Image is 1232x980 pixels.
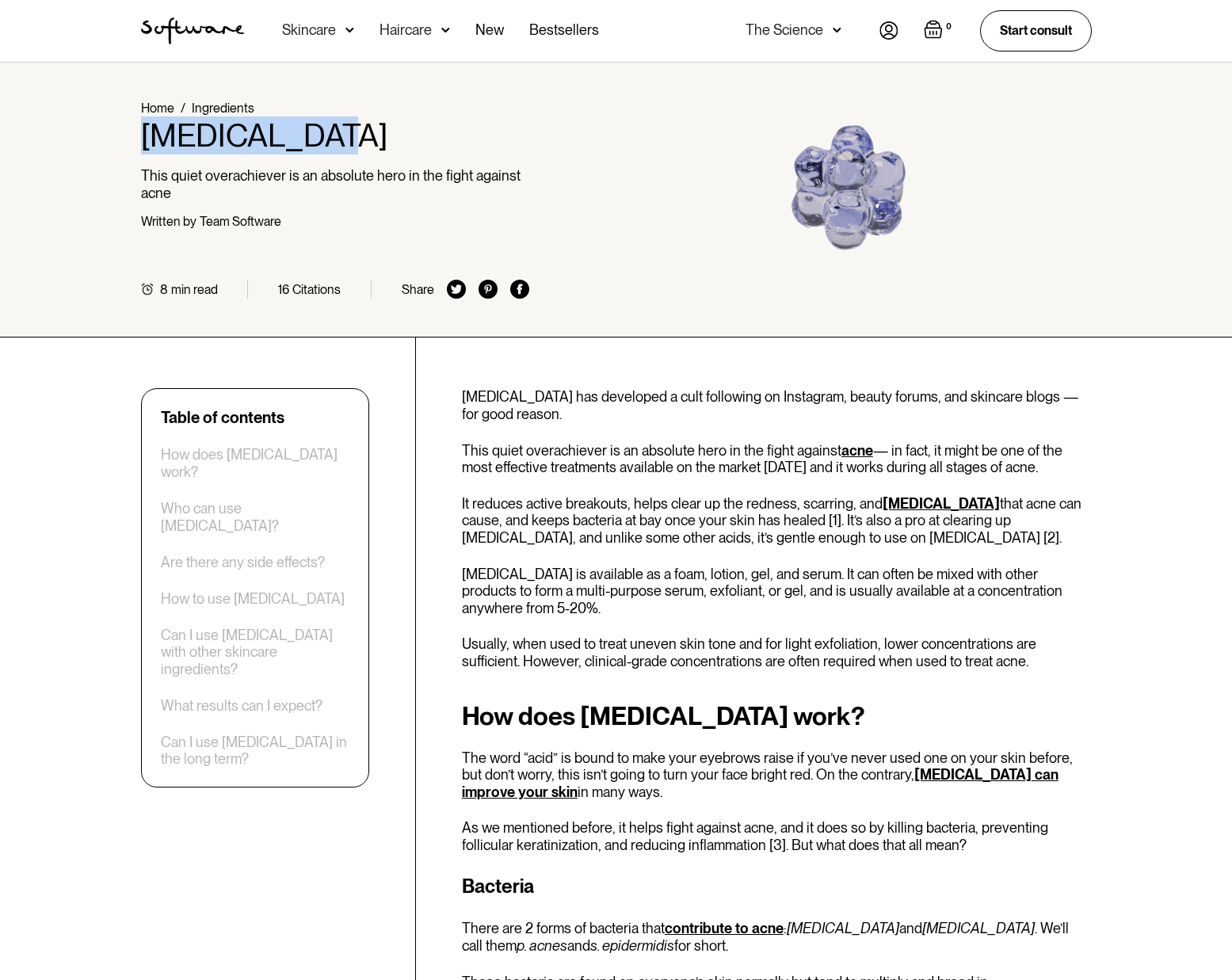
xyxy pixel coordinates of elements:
a: How to use [MEDICAL_DATA] [161,590,345,608]
a: Ingredients [192,101,254,116]
img: Software Logo [141,17,244,44]
a: Home [141,101,174,116]
em: [MEDICAL_DATA] [922,920,1035,936]
p: The word “acid” is bound to make your eyebrows raise if you’ve never used one on your skin before... [462,749,1092,801]
a: Who can use [MEDICAL_DATA]? [161,500,349,534]
a: home [141,17,244,44]
h2: How does [MEDICAL_DATA] work? [462,702,1092,730]
p: [MEDICAL_DATA] is available as a foam, lotion, gel, and serum. It can often be mixed with other p... [462,566,1092,617]
p: As we mentioned before, it helps fight against acne, and it does so by killing bacteria, preventi... [462,819,1092,853]
a: Are there any side effects? [161,554,325,571]
div: / [181,101,185,116]
img: arrow down [441,22,450,38]
div: Haircare [380,22,432,38]
img: facebook icon [510,280,529,299]
p: This quiet overachiever is an absolute hero in the fight against — in fact, it might be one of th... [462,442,1092,476]
em: p. acnes [517,937,567,954]
a: [MEDICAL_DATA] can improve your skin [462,766,1058,800]
img: twitter icon [447,280,466,299]
a: Can I use [MEDICAL_DATA] with other skincare ingredients? [161,627,349,678]
div: Table of contents [161,408,284,427]
a: acne [841,442,873,459]
div: Team Software [200,214,281,229]
img: arrow down [345,22,354,38]
div: The Science [746,22,823,38]
h3: Bacteria [462,872,1092,901]
p: Usually, when used to treat uneven skin tone and for light exfoliation, lower concentrations are ... [462,635,1092,669]
div: 16 [278,282,289,297]
a: contribute to acne [665,920,784,936]
p: It reduces active breakouts, helps clear up the redness, scarring, and that acne can cause, and k... [462,495,1092,547]
em: s. epidermidis [590,937,674,954]
div: 0 [943,20,955,34]
div: Share [402,282,434,297]
a: What results can I expect? [161,697,322,715]
p: This quiet overachiever is an absolute hero in the fight against acne [141,167,530,201]
em: [MEDICAL_DATA] [787,920,899,936]
a: How does [MEDICAL_DATA] work? [161,446,349,480]
div: Written by [141,214,196,229]
a: [MEDICAL_DATA] [883,495,1000,512]
img: arrow down [833,22,841,38]
img: pinterest icon [479,280,498,299]
a: Start consult [980,10,1092,51]
a: Can I use [MEDICAL_DATA] in the long term? [161,734,349,768]
div: min read [171,282,218,297]
div: 8 [160,282,168,297]
p: [MEDICAL_DATA] has developed a cult following on Instagram, beauty forums, and skincare blogs — f... [462,388,1092,422]
p: There are 2 forms of bacteria that : and . We’ll call them and for short. [462,920,1092,954]
a: Open empty cart [924,20,955,42]
div: Skincare [282,22,336,38]
h1: [MEDICAL_DATA] [141,116,530,154]
div: Citations [292,282,341,297]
